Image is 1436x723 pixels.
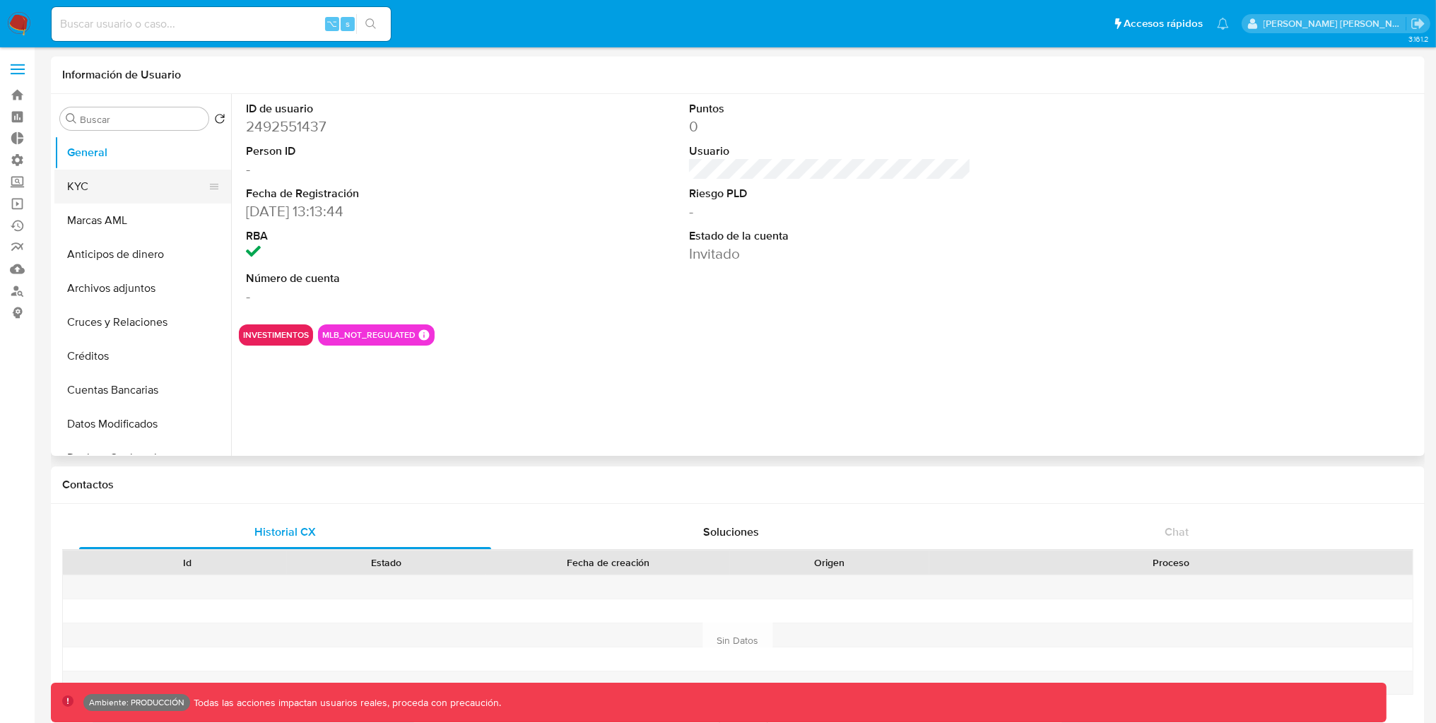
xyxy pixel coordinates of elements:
dt: Riesgo PLD [689,186,970,201]
dt: ID de usuario [246,101,527,117]
dt: Número de cuenta [246,271,527,286]
div: Fecha de creación [496,556,720,570]
button: Devices Geolocation [54,441,231,475]
h1: Información de Usuario [62,68,181,82]
div: Origen [740,556,919,570]
dd: Invitado [689,244,970,264]
input: Buscar [80,113,203,126]
div: Estado [297,556,476,570]
button: Anticipos de dinero [54,237,231,271]
dd: - [689,201,970,221]
input: Buscar usuario o caso... [52,15,391,33]
button: Créditos [54,339,231,373]
dd: [DATE] 13:13:44 [246,201,527,221]
div: Proceso [939,556,1403,570]
dt: Estado de la cuenta [689,228,970,244]
dd: - [246,159,527,179]
button: Volver al orden por defecto [214,113,225,129]
dd: - [246,286,527,306]
dt: Puntos [689,101,970,117]
dt: Usuario [689,143,970,159]
p: mauro.ibarra@mercadolibre.com [1264,17,1406,30]
h1: Contactos [62,478,1413,492]
dt: Person ID [246,143,527,159]
span: Accesos rápidos [1124,16,1203,31]
span: ⌥ [326,17,337,30]
button: Cuentas Bancarias [54,373,231,407]
div: Id [98,556,277,570]
a: Salir [1411,16,1425,31]
span: s [346,17,350,30]
span: Historial CX [254,524,316,540]
dd: 0 [689,117,970,136]
button: search-icon [356,14,385,34]
p: Todas las acciones impactan usuarios reales, proceda con precaución. [190,696,501,710]
dt: Fecha de Registración [246,186,527,201]
button: Marcas AML [54,204,231,237]
dd: 2492551437 [246,117,527,136]
button: Datos Modificados [54,407,231,441]
button: KYC [54,170,220,204]
a: Notificaciones [1217,18,1229,30]
p: Ambiente: PRODUCCIÓN [89,700,184,705]
button: Cruces y Relaciones [54,305,231,339]
button: Buscar [66,113,77,124]
dt: RBA [246,228,527,244]
span: Chat [1165,524,1189,540]
span: Soluciones [703,524,759,540]
button: Archivos adjuntos [54,271,231,305]
button: General [54,136,231,170]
